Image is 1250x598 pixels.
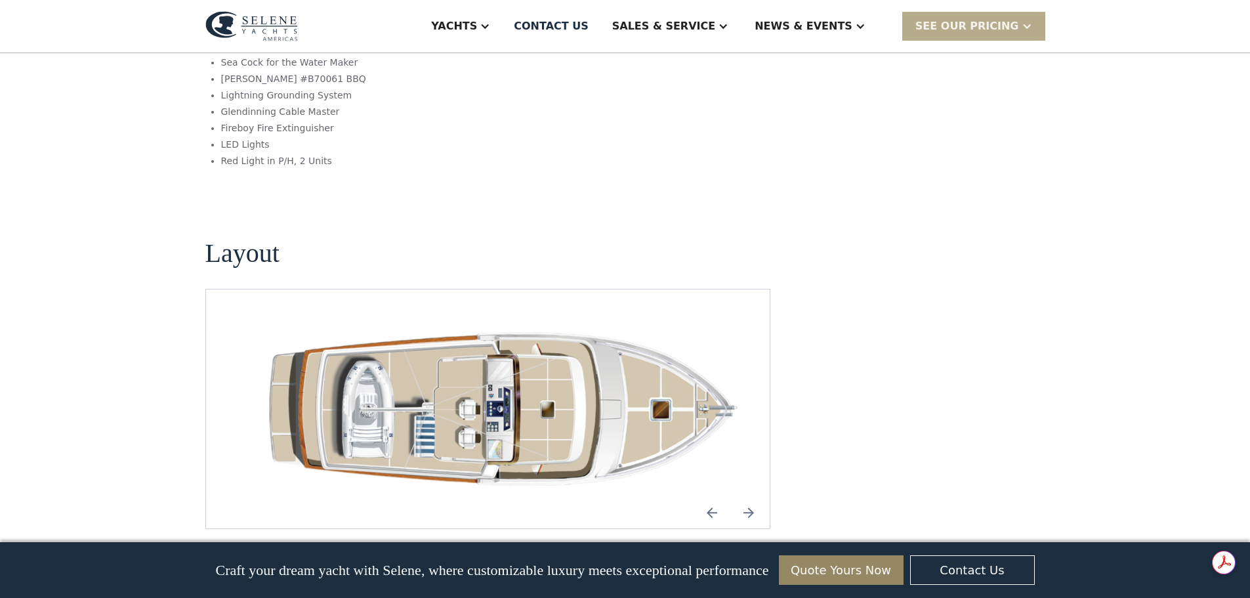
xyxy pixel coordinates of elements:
div: SEE Our Pricing [902,12,1045,40]
span: Tick the box below to receive occasional updates, exclusive offers, and VIP access via text message. [1,448,209,482]
li: Sea Cock for the Water Maker [221,56,505,70]
li: LED Lights [221,138,505,152]
div: News & EVENTS [755,18,852,34]
h2: Layout [205,239,280,268]
p: Craft your dream yacht with Selene, where customizable luxury meets exceptional performance [215,562,768,579]
input: I want to subscribe to your Newsletter.Unsubscribe any time by clicking the link at the bottom of... [3,574,12,582]
div: Yachts [431,18,477,34]
strong: Yes, I'd like to receive SMS updates. [15,533,157,543]
li: Lightning Grounding System [221,89,505,102]
a: Quote Yours Now [779,555,904,585]
input: Yes, I'd like to receive SMS updates.Reply STOP to unsubscribe at any time. [3,532,12,541]
img: icon [733,497,764,528]
a: Next slide [733,497,764,528]
a: Previous slide [696,497,728,528]
div: Contact US [514,18,589,34]
li: [PERSON_NAME] #B70061 BBQ [221,72,505,86]
img: icon [696,497,728,528]
span: We respect your time - only the good stuff, never spam. [1,491,204,514]
div: SEE Our Pricing [915,18,1019,34]
strong: I want to subscribe to your Newsletter. [3,574,120,596]
div: Sales & Service [612,18,715,34]
li: Fireboy Fire Extinguisher [221,121,505,135]
img: logo [205,11,298,41]
li: Glendinning Cable Master [221,105,505,119]
div: 1 / 3 [237,321,780,497]
span: Reply STOP to unsubscribe at any time. [3,533,203,555]
a: open lightbox [237,321,780,497]
a: Contact Us [910,555,1035,585]
li: Red Light in P/H, 2 Units [221,154,505,168]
